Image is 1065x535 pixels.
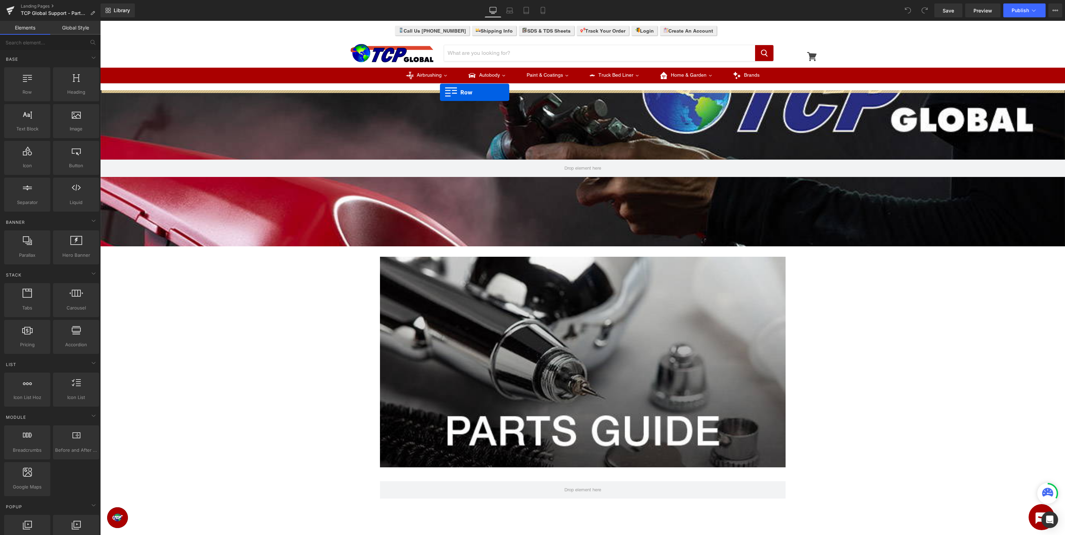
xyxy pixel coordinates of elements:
span: Brands [644,51,659,58]
a: Truck Bed LinerTruck Bed Liner [479,47,549,64]
button: Search [655,24,673,40]
img: Autobody [368,51,375,58]
a: Brands Brands [623,47,670,64]
button: Redo [918,3,932,17]
img: destination.svg [480,7,485,12]
span: Accordion [55,341,97,348]
img: clipboard.svg [563,7,568,12]
span: Home & Garden [571,51,606,58]
span: Icon List [55,394,97,401]
a: AutobodyAutobody [358,47,416,64]
a: Home & GardenHome & Garden [549,47,623,64]
span: Tabs [6,304,48,312]
img: delivery-truck_4009be93-b750-4772-8b50-7d9b6cf6188a.svg [375,7,380,12]
span: Stack [5,272,22,278]
span: Carousel [55,304,97,312]
span: Breadcrumbs [6,447,48,454]
span: Hero Banner [55,252,97,259]
input: Search [344,24,655,40]
span: Parallax [6,252,48,259]
a: Mobile [535,3,551,17]
span: Icon List Hoz [6,394,48,401]
span: Button [55,162,97,169]
span: Before and After Images [55,447,97,454]
span: Truck Bed Liner [498,51,533,58]
button: Publish [1003,3,1046,17]
a: Track Your Order [477,5,529,15]
img: Truck Bed Liner [490,52,495,57]
a: Paint & Coatings [416,47,479,64]
img: smartphone.svg [298,7,303,12]
img: checklist.svg [422,7,427,12]
span: Save [943,7,954,14]
span: List [5,361,17,368]
span: Preview [973,7,992,14]
button: Undo [901,3,915,17]
img: Home & Garden [560,51,567,58]
a: Preview [965,3,1001,17]
span: Paint & Coatings [426,51,463,58]
a: New Library [101,3,135,17]
span: Google Maps [6,483,48,491]
span: Text Block [6,125,48,133]
span: Airbrushing [317,51,341,58]
a: Shipping Info [372,5,416,15]
span: Separator [6,199,48,206]
span: Pricing [6,341,48,348]
span: Banner [5,219,26,226]
a: SDS & TDS Sheets [419,5,474,15]
a: AirbrushingAirbrushing [295,47,358,64]
span: Library [114,7,130,14]
span: Publish [1012,8,1029,13]
span: Icon [6,162,48,169]
span: Popup [5,503,23,510]
div: Open Intercom Messenger [1041,511,1058,528]
a: Tablet [518,3,535,17]
a: Landing Pages [21,3,101,9]
a: Global Style [50,21,101,35]
span: Heading [55,88,97,96]
span: Base [5,56,19,62]
a: Create An Account [560,5,616,15]
img: Airbrushing [306,51,313,58]
img: Brands [633,51,640,58]
span: TCP Global Support - Parts Guide [21,10,87,16]
span: Row [6,88,48,96]
span: Module [5,414,27,421]
a: Call Us [PHONE_NUMBER] [295,5,369,15]
a: Desktop [485,3,501,17]
button: More [1048,3,1062,17]
a: Login [531,5,557,15]
span: Autobody [379,51,400,58]
span: Image [55,125,97,133]
a: Laptop [501,3,518,17]
img: log-in.svg [535,7,540,12]
span: Liquid [55,199,97,206]
iframe: Button to open loyalty program pop-up [7,486,28,507]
